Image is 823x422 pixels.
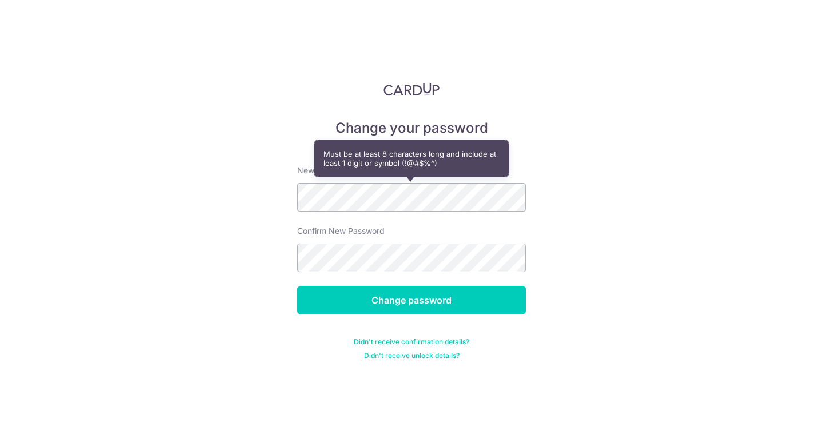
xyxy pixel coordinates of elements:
[364,351,460,360] a: Didn't receive unlock details?
[383,82,440,96] img: CardUp Logo
[297,286,526,314] input: Change password
[354,337,469,347] a: Didn't receive confirmation details?
[297,165,353,176] label: New password
[297,225,385,237] label: Confirm New Password
[314,140,509,177] div: Must be at least 8 characters long and include at least 1 digit or symbol (!@#$%^)
[297,119,526,137] h5: Change your password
